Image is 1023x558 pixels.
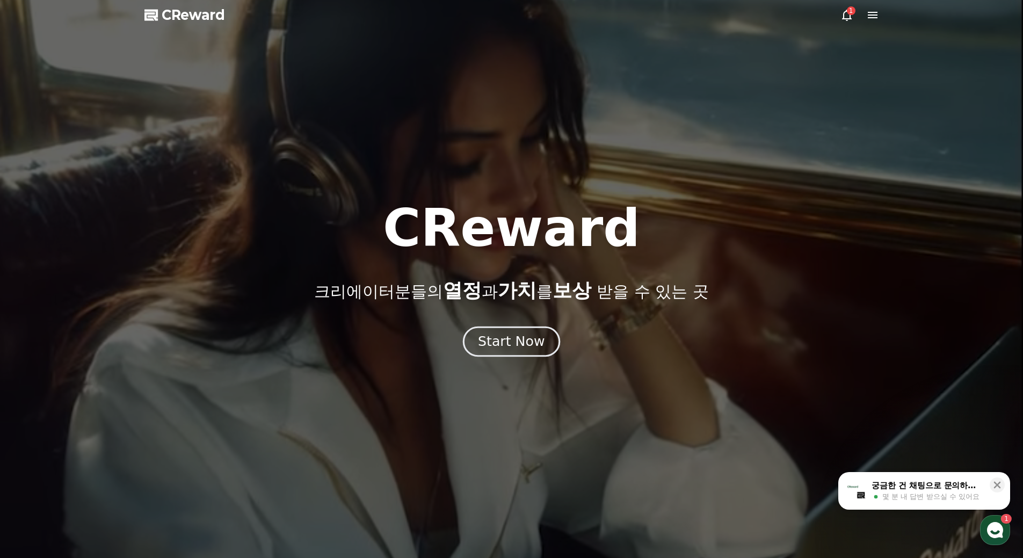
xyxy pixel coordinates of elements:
span: 보상 [553,279,591,301]
a: 1 [840,9,853,21]
span: 대화 [98,357,111,366]
a: CReward [144,6,225,24]
a: 홈 [3,340,71,367]
a: 설정 [139,340,206,367]
span: 1 [109,340,113,349]
span: CReward [162,6,225,24]
a: Start Now [465,338,558,348]
span: 홈 [34,357,40,365]
span: 가치 [498,279,536,301]
div: 1 [847,6,855,15]
p: 크리에이터분들의 과 를 받을 수 있는 곳 [314,280,708,301]
div: Start Now [478,332,545,351]
h1: CReward [383,202,640,254]
a: 1대화 [71,340,139,367]
span: 설정 [166,357,179,365]
button: Start Now [463,326,560,357]
span: 열정 [443,279,482,301]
